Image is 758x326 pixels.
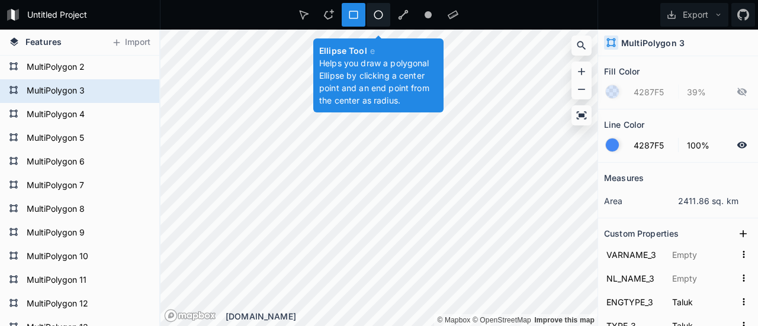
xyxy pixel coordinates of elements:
[105,33,156,52] button: Import
[621,37,685,49] h4: MultiPolygon 3
[319,57,438,106] p: Helps you draw a polygonal Ellipse by clicking a center point and an end point from the center as...
[25,35,62,48] span: Features
[660,3,728,27] button: Export
[678,195,752,207] dd: 2411.86 sq. km
[534,316,595,324] a: Map feedback
[604,293,664,311] input: Name
[604,62,640,80] h2: Fill Color
[473,316,531,324] a: OpenStreetMap
[319,44,438,57] h4: Ellipse Tool
[604,224,679,243] h2: Custom Properties
[437,316,470,324] a: Mapbox
[604,246,664,263] input: Name
[370,46,375,56] span: e
[670,293,735,311] input: Empty
[226,310,598,322] div: [DOMAIN_NAME]
[604,115,644,134] h2: Line Color
[164,309,216,322] a: Mapbox logo
[604,195,678,207] dt: area
[604,169,644,187] h2: Measures
[670,246,735,263] input: Empty
[670,269,735,287] input: Empty
[604,269,664,287] input: Name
